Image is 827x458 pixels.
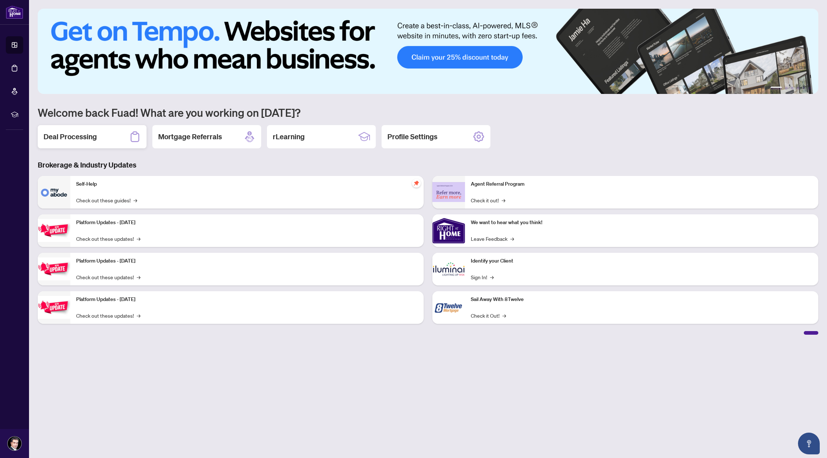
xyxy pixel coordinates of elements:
[137,311,140,319] span: →
[38,219,70,242] img: Platform Updates - July 21, 2025
[471,273,494,281] a: Sign In!→
[471,219,812,227] p: We want to hear what you think!
[471,311,506,319] a: Check it Out!→
[471,180,812,188] p: Agent Referral Program
[76,273,140,281] a: Check out these updates!→
[502,311,506,319] span: →
[490,273,494,281] span: →
[797,87,799,90] button: 4
[785,87,788,90] button: 2
[38,257,70,280] img: Platform Updates - July 8, 2025
[432,253,465,285] img: Identify your Client
[158,132,222,142] h2: Mortgage Referrals
[510,235,514,243] span: →
[38,106,818,119] h1: Welcome back Fuad! What are you working on [DATE]?
[76,180,418,188] p: Self-Help
[8,437,21,450] img: Profile Icon
[273,132,305,142] h2: rLearning
[432,291,465,324] img: Sail Away With 8Twelve
[133,196,137,204] span: →
[471,196,505,204] a: Check it out!→
[798,433,820,454] button: Open asap
[76,219,418,227] p: Platform Updates - [DATE]
[44,132,97,142] h2: Deal Processing
[76,296,418,304] p: Platform Updates - [DATE]
[502,196,505,204] span: →
[38,160,818,170] h3: Brokerage & Industry Updates
[76,257,418,265] p: Platform Updates - [DATE]
[412,179,421,187] span: pushpin
[471,296,812,304] p: Sail Away With 8Twelve
[432,214,465,247] img: We want to hear what you think!
[432,182,465,202] img: Agent Referral Program
[38,296,70,319] img: Platform Updates - June 23, 2025
[137,273,140,281] span: →
[471,257,812,265] p: Identify your Client
[471,235,514,243] a: Leave Feedback→
[6,5,23,19] img: logo
[76,235,140,243] a: Check out these updates!→
[802,87,805,90] button: 5
[808,87,811,90] button: 6
[76,196,137,204] a: Check out these guides!→
[137,235,140,243] span: →
[76,311,140,319] a: Check out these updates!→
[38,9,818,94] img: Slide 0
[38,176,70,209] img: Self-Help
[791,87,794,90] button: 3
[770,87,782,90] button: 1
[387,132,437,142] h2: Profile Settings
